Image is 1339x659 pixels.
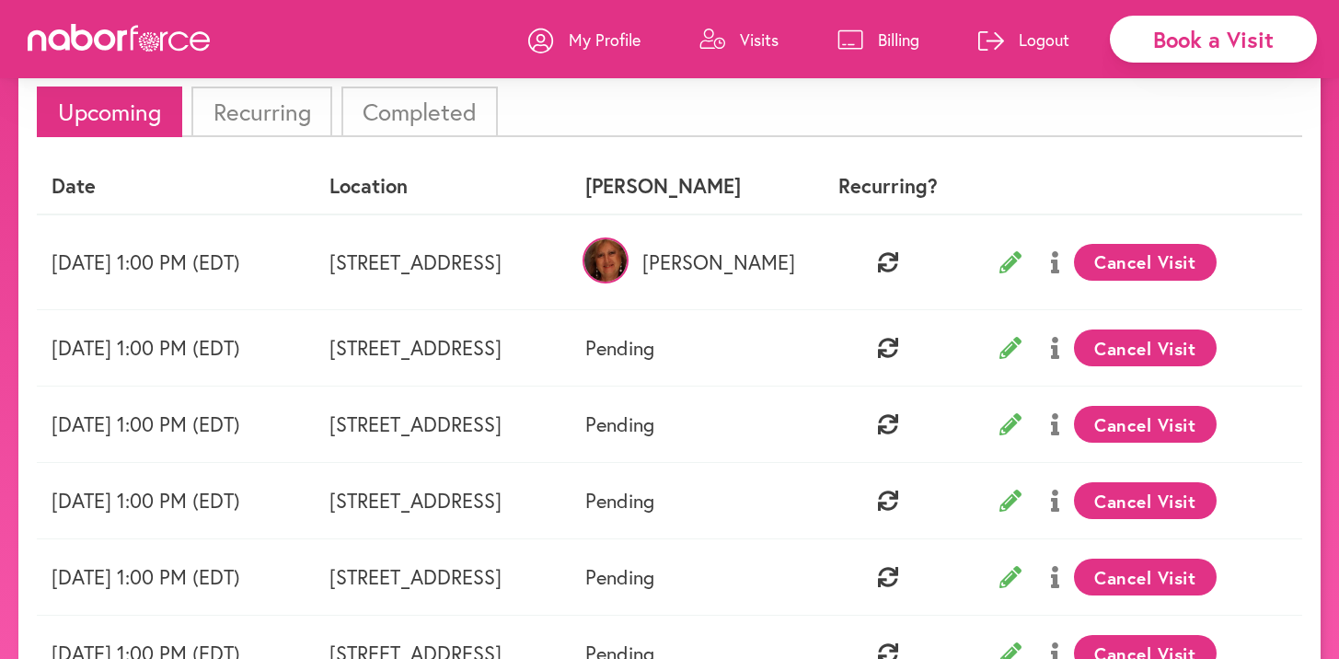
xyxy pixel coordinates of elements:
[1074,406,1217,443] button: Cancel Visit
[1074,244,1217,281] button: Cancel Visit
[837,12,919,67] a: Billing
[878,29,919,51] p: Billing
[978,12,1069,67] a: Logout
[341,87,498,137] li: Completed
[583,237,629,283] img: nQJzjxy8Tp69xtd4Lw2x
[571,310,806,387] td: Pending
[1074,482,1217,519] button: Cancel Visit
[571,159,806,214] th: [PERSON_NAME]
[37,214,315,310] td: [DATE] 1:00 PM (EDT)
[315,539,571,616] td: [STREET_ADDRESS]
[699,12,779,67] a: Visits
[315,310,571,387] td: [STREET_ADDRESS]
[315,214,571,310] td: [STREET_ADDRESS]
[37,463,315,539] td: [DATE] 1:00 PM (EDT)
[1074,559,1217,595] button: Cancel Visit
[571,387,806,463] td: Pending
[191,87,331,137] li: Recurring
[571,539,806,616] td: Pending
[528,12,641,67] a: My Profile
[37,387,315,463] td: [DATE] 1:00 PM (EDT)
[315,463,571,539] td: [STREET_ADDRESS]
[806,159,970,214] th: Recurring?
[571,463,806,539] td: Pending
[37,310,315,387] td: [DATE] 1:00 PM (EDT)
[1074,329,1217,366] button: Cancel Visit
[315,159,571,214] th: Location
[569,29,641,51] p: My Profile
[37,159,315,214] th: Date
[37,87,182,137] li: Upcoming
[740,29,779,51] p: Visits
[585,250,791,274] p: [PERSON_NAME]
[37,539,315,616] td: [DATE] 1:00 PM (EDT)
[315,387,571,463] td: [STREET_ADDRESS]
[1019,29,1069,51] p: Logout
[1110,16,1317,63] div: Book a Visit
